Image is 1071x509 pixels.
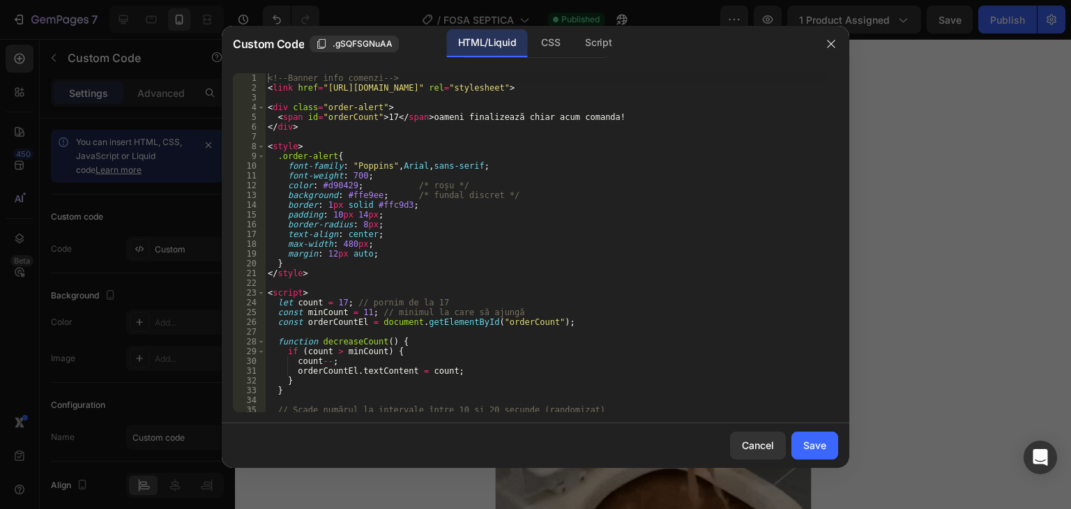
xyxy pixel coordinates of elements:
[233,122,266,132] div: 6
[233,220,266,229] div: 16
[233,181,266,190] div: 12
[233,268,266,278] div: 21
[233,307,266,317] div: 25
[530,29,571,57] div: CSS
[12,105,303,118] p: 🦠Previne înfundarea foselor!
[233,288,266,298] div: 23
[233,210,266,220] div: 15
[233,229,266,239] div: 17
[10,222,305,236] p: Publish the page to see the content.
[233,366,266,376] div: 31
[233,190,266,200] div: 13
[10,159,152,199] h2: 90lei
[233,83,266,93] div: 2
[233,376,266,386] div: 32
[233,317,266,327] div: 26
[310,36,399,52] button: .gSQFSGNuAA
[233,395,266,405] div: 34
[233,239,266,249] div: 18
[10,259,305,287] button: Buy it now
[233,36,304,52] span: Custom Code
[742,438,774,453] div: Cancel
[1024,441,1057,474] div: Open Intercom Messenger
[12,78,303,91] p: Elimină mirosurile urâte!
[233,161,266,171] div: 10
[233,142,266,151] div: 8
[233,405,266,415] div: 35
[233,259,266,268] div: 20
[233,171,266,181] div: 11
[28,191,87,204] div: Custom Code
[233,347,266,356] div: 29
[135,264,181,282] div: Buy it now
[233,132,266,142] div: 7
[233,298,266,307] div: 24
[574,29,623,57] div: Script
[233,278,266,288] div: 22
[803,438,826,453] div: Save
[12,77,26,93] span: 🚾
[233,112,266,122] div: 5
[447,29,527,57] div: HTML/Liquid
[730,432,786,459] button: Cancel
[233,356,266,366] div: 30
[233,102,266,112] div: 4
[333,38,393,50] span: .gSQFSGNuAA
[12,132,303,145] p: 🦠Curăță toate bacteriile periculoase!
[233,151,266,161] div: 9
[165,162,241,195] s: 180lei
[12,47,303,66] p: ⭐⭐⭐⭐⭐ 4,8/5 din 2,243 recenzii
[233,200,266,210] div: 14
[233,73,266,83] div: 1
[233,249,266,259] div: 19
[233,337,266,347] div: 28
[791,432,838,459] button: Save
[233,93,266,102] div: 3
[233,386,266,395] div: 33
[233,327,266,337] div: 27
